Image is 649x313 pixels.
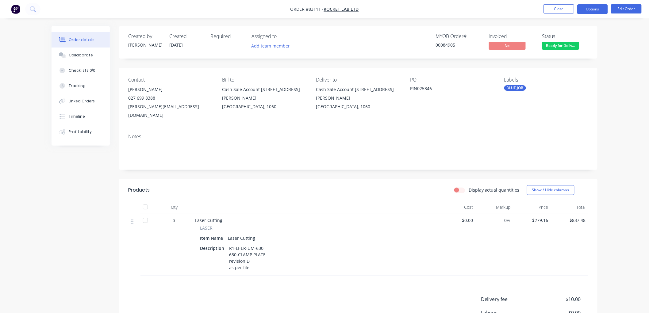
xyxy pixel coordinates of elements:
div: [PERSON_NAME] [128,42,162,48]
div: Created by [128,33,162,39]
div: Contact [128,77,212,83]
div: Created [169,33,203,39]
span: [DATE] [169,42,183,48]
div: Description [200,244,227,253]
div: [PERSON_NAME] [128,85,212,94]
div: [GEOGRAPHIC_DATA], 1060 [316,102,400,111]
div: [PERSON_NAME][EMAIL_ADDRESS][DOMAIN_NAME] [128,102,212,120]
div: PO [410,77,494,83]
div: [PERSON_NAME]027 699 8388[PERSON_NAME][EMAIL_ADDRESS][DOMAIN_NAME] [128,85,212,120]
div: MYOB Order # [436,33,482,39]
a: Rocket Lab Ltd [324,6,359,12]
div: Required [210,33,244,39]
button: Edit Order [611,4,642,13]
div: Notes [128,134,588,139]
div: Price [513,201,551,213]
div: Collaborate [69,52,93,58]
span: Ready for Deliv... [542,42,579,49]
span: $10.00 [536,296,581,303]
span: $279.16 [516,217,548,223]
button: Linked Orders [52,94,110,109]
button: Show / Hide columns [527,185,574,195]
button: Tracking [52,78,110,94]
button: Profitability [52,124,110,139]
img: Factory [11,5,20,14]
div: Item Name [200,234,225,242]
span: Laser Cutting [195,217,222,223]
button: Options [577,4,608,14]
div: Invoiced [489,33,535,39]
button: Timeline [52,109,110,124]
div: Tracking [69,83,86,89]
span: 0% [478,217,511,223]
div: R1-LI-ER-UM-630 630-CLAMP PLATE revision D as per file [227,244,268,272]
div: Cash Sale Account [STREET_ADDRESS][PERSON_NAME] [316,85,400,102]
button: Collaborate [52,48,110,63]
div: Cost [438,201,476,213]
button: Checklists 0/0 [52,63,110,78]
div: Products [128,186,150,194]
div: Assigned to [252,33,313,39]
span: $837.48 [553,217,586,223]
div: Linked Orders [69,98,95,104]
div: Markup [476,201,513,213]
div: [GEOGRAPHIC_DATA], 1060 [222,102,306,111]
div: 027 699 8388 [128,94,212,102]
button: Add team member [248,42,293,50]
button: Close [543,4,574,13]
button: Add team member [252,42,293,50]
div: Status [542,33,588,39]
div: Bill to [222,77,306,83]
div: Checklists 0/0 [69,68,96,73]
div: Qty [156,201,193,213]
span: No [489,42,526,49]
div: Cash Sale Account [STREET_ADDRESS][PERSON_NAME] [222,85,306,102]
div: Total [551,201,589,213]
div: Timeline [69,114,85,119]
div: BLUE JOB [504,85,526,91]
div: Deliver to [316,77,400,83]
button: Ready for Deliv... [542,42,579,51]
span: Order #83111 - [290,6,324,12]
span: 3 [173,217,175,223]
div: 00084905 [436,42,482,48]
div: PIN025346 [410,85,487,94]
label: Display actual quantities [469,187,520,193]
div: Profitability [69,129,92,135]
span: Delivery fee [481,296,536,303]
div: Laser Cutting [225,234,258,242]
div: Labels [504,77,588,83]
button: Order details [52,32,110,48]
div: Cash Sale Account [STREET_ADDRESS][PERSON_NAME][GEOGRAPHIC_DATA], 1060 [222,85,306,111]
span: LASER [200,225,213,231]
div: Cash Sale Account [STREET_ADDRESS][PERSON_NAME][GEOGRAPHIC_DATA], 1060 [316,85,400,111]
div: Order details [69,37,95,43]
span: $0.00 [440,217,473,223]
